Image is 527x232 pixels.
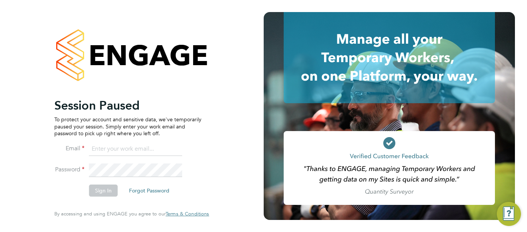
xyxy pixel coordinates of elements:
[54,116,201,137] p: To protect your account and sensitive data, we've temporarily paused your session. Simply enter y...
[497,202,521,226] button: Engage Resource Center
[89,185,118,197] button: Sign In
[54,166,85,174] label: Password
[89,142,182,156] input: Enter your work email...
[54,211,209,217] span: By accessing and using ENGAGE you agree to our
[54,98,201,113] h2: Session Paused
[54,145,85,153] label: Email
[123,185,175,197] button: Forgot Password
[166,211,209,217] a: Terms & Conditions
